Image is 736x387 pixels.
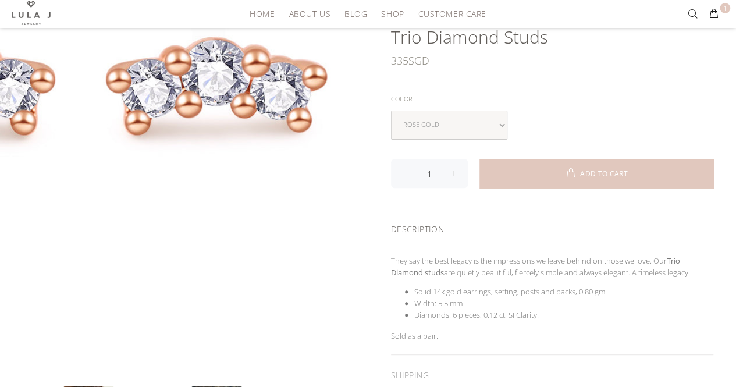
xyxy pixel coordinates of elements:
div: Color: [391,91,714,106]
span: About Us [289,9,330,18]
span: HOME [250,9,275,18]
button: 1 [703,5,724,23]
span: Shop [381,9,404,18]
a: Blog [337,5,374,23]
p: They say the best legacy is the impressions we leave behind on those we love. Our are quietly bea... [391,255,714,278]
button: ADD TO CART [479,159,714,188]
a: HOME [243,5,282,23]
a: Shop [374,5,411,23]
div: SGD [391,49,714,72]
a: Customer Care [411,5,486,23]
span: Customer Care [418,9,486,18]
h1: Trio Diamond studs [391,26,714,49]
span: 335 [391,49,408,72]
p: Sold as a pair. [391,330,714,342]
span: Blog [344,9,367,18]
li: Diamonds: 6 pieces, 0.12 ct, SI Clarity. [414,309,714,321]
a: About Us [282,5,337,23]
span: ADD TO CART [580,171,628,177]
li: Solid 14k gold earrings, setting, posts and backs, 0.80 gm [414,286,714,297]
div: DESCRIPTION [391,209,714,246]
li: Width: 5.5 mm [414,297,714,309]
